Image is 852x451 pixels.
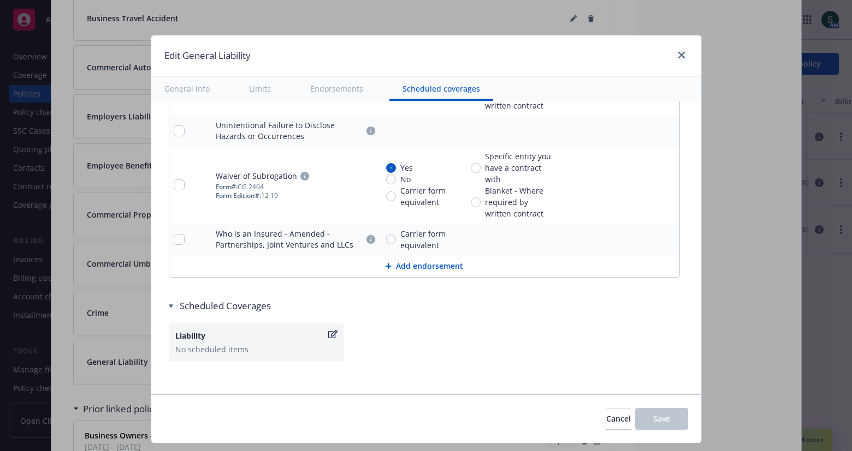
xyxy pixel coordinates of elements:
div: CG 2404 [216,183,377,191]
input: Yes [386,163,396,173]
span: Form #: [216,182,238,191]
span: Blanket - Where required by written contract [485,185,553,219]
span: Carrier form equivalent [400,228,463,251]
a: circleInformation [298,170,311,183]
button: General info [151,76,223,101]
span: Form Edition #: [216,191,261,200]
input: Carrier form equivalent [386,234,396,244]
button: Add endorsement [169,255,679,277]
span: Yes [400,162,413,173]
div: Scheduled Coverages [169,299,684,312]
input: Specific entity you have a contract with [471,163,481,173]
span: Cancel [606,413,631,424]
div: Who is an Insured - Amended - Partnerships, Joint Ventures and LLCs [216,228,363,250]
button: Cancel [606,408,631,430]
a: circleInformation [364,233,377,246]
div: Liability [175,330,326,341]
button: Limits [236,76,284,101]
div: Unintentional Failure to Disclose Hazards or Occurrences [216,120,363,142]
h1: Edit General Liability [164,49,251,63]
span: Specific entity you have a contract with [485,151,553,185]
input: Carrier form equivalent [386,191,396,201]
div: 12 19 [216,191,377,200]
input: No [386,175,396,184]
span: No [400,173,411,185]
div: No scheduled items [175,344,337,355]
span: Carrier form equivalent [400,185,463,208]
button: Endorsements [297,76,376,101]
div: Waiver of Subrogation [216,171,297,182]
a: circleInformation [364,124,377,137]
button: LiabilityNo scheduled items [169,323,344,362]
input: Blanket - Where required by written contract [471,197,481,207]
button: Scheduled coverages [389,76,493,101]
